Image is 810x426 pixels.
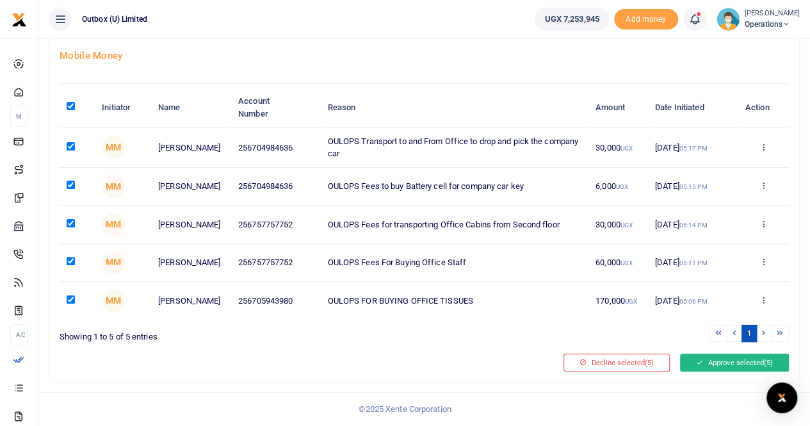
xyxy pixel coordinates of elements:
td: OULOPS Fees For Buying Office Staff [320,244,588,282]
th: Reason: activate to sort column ascending [320,88,588,127]
td: OULOPS Fees for transporting Office Cabins from Second floor [320,206,588,243]
td: [DATE] [648,244,738,282]
small: 05:11 PM [679,259,708,266]
td: 30,000 [588,206,648,243]
td: [PERSON_NAME] [151,206,231,243]
li: Ac [10,324,28,345]
th: Amount: activate to sort column ascending [588,88,648,127]
span: Mary Matama [102,136,125,159]
div: Showing 1 to 5 of 5 entries [60,324,419,343]
small: [PERSON_NAME] [745,8,800,19]
th: Action: activate to sort column ascending [738,88,789,127]
td: [PERSON_NAME] [151,128,231,168]
th: Account Number: activate to sort column ascending [231,88,321,127]
span: Mary Matama [102,251,125,274]
td: OULOPS Fees to buy Battery cell for company car key [320,168,588,206]
td: 30,000 [588,128,648,168]
th: : activate to sort column descending [60,88,95,127]
small: 05:06 PM [679,298,708,305]
a: 1 [741,325,757,342]
td: 60,000 [588,244,648,282]
td: 256757757752 [231,206,321,243]
td: [DATE] [648,282,738,319]
button: Decline selected(5) [563,354,670,372]
td: [DATE] [648,168,738,206]
td: 256704984636 [231,168,321,206]
span: (5) [645,358,654,367]
a: logo-small logo-large logo-large [12,14,27,24]
h4: Mobile Money [60,49,789,63]
li: M [10,106,28,127]
img: logo-small [12,12,27,28]
span: Mary Matama [102,175,125,198]
li: Wallet ballance [530,8,613,31]
li: Toup your wallet [614,9,678,30]
td: 256757757752 [231,244,321,282]
div: Open Intercom Messenger [766,382,797,413]
img: profile-user [717,8,740,31]
a: UGX 7,253,945 [535,8,608,31]
span: UGX 7,253,945 [544,13,599,26]
small: UGX [616,183,628,190]
small: 05:17 PM [679,145,708,152]
td: 6,000 [588,168,648,206]
td: [DATE] [648,128,738,168]
th: Initiator: activate to sort column ascending [95,88,151,127]
th: Date Initiated: activate to sort column ascending [648,88,738,127]
td: [PERSON_NAME] [151,282,231,319]
small: UGX [620,145,633,152]
small: 05:14 PM [679,222,708,229]
td: 170,000 [588,282,648,319]
span: Outbox (U) Limited [77,13,152,25]
span: (5) [764,358,773,367]
small: UGX [625,298,637,305]
td: 256705943980 [231,282,321,319]
span: Operations [745,19,800,30]
a: Add money [614,13,678,23]
a: profile-user [PERSON_NAME] Operations [717,8,800,31]
td: [DATE] [648,206,738,243]
span: Mary Matama [102,289,125,312]
td: 256704984636 [231,128,321,168]
td: [PERSON_NAME] [151,168,231,206]
small: 05:15 PM [679,183,708,190]
small: UGX [620,222,633,229]
th: Name: activate to sort column ascending [151,88,231,127]
td: OULOPS Transport to and From Office to drop and pick the company car [320,128,588,168]
button: Approve selected(5) [680,354,789,372]
td: [PERSON_NAME] [151,244,231,282]
td: OULOPS FOR BUYING OFFICE TISSUES [320,282,588,319]
span: Add money [614,9,678,30]
small: UGX [620,259,633,266]
span: Mary Matama [102,213,125,236]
